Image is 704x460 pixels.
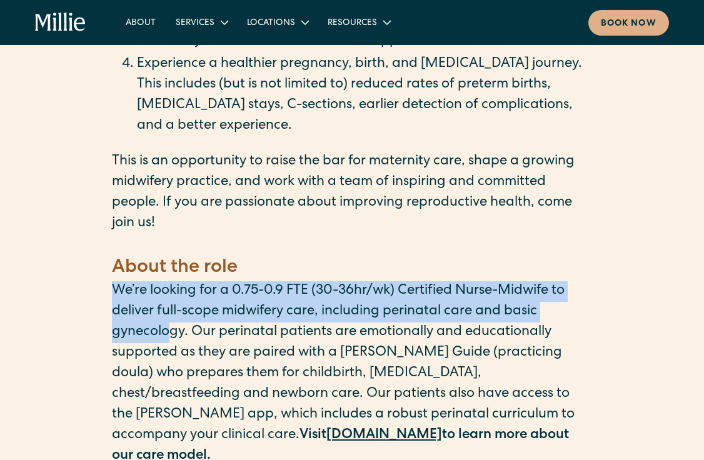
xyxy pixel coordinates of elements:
[166,12,237,32] div: Services
[137,54,592,137] li: Experience a healthier pregnancy, birth, and [MEDICAL_DATA] journey. This includes (but is not li...
[176,17,214,30] div: Services
[328,17,377,30] div: Resources
[112,234,592,255] p: ‍
[237,12,318,32] div: Locations
[116,12,166,32] a: About
[112,152,592,234] p: This is an opportunity to raise the bar for maternity care, shape a growing midwifery practice, a...
[35,12,85,32] a: home
[318,12,400,32] div: Resources
[601,17,656,31] div: Book now
[112,259,238,277] strong: About the role
[299,429,326,442] strong: Visit
[588,10,669,36] a: Book now
[326,429,442,442] a: [DOMAIN_NAME]
[247,17,295,30] div: Locations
